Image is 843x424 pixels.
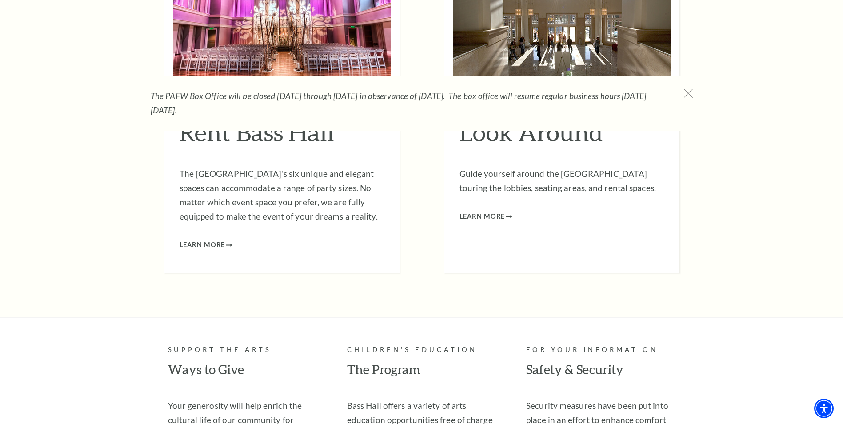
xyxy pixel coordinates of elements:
[814,399,834,418] div: Accessibility Menu
[347,361,496,386] h2: The Program
[526,344,675,356] p: For Your Information
[168,344,317,356] p: Support the Arts
[459,211,512,222] a: Learn More Look Around
[347,344,496,356] p: Children's Education
[151,91,646,115] em: The PAFW Box Office will be closed [DATE] through [DATE] in observance of [DATE]. The box office ...
[459,118,664,154] h2: Look Around
[459,167,664,195] p: Guide yourself around the [GEOGRAPHIC_DATA] touring the lobbies, seating areas, and rental spaces.
[180,167,384,224] p: The [GEOGRAPHIC_DATA]'s six unique and elegant spaces can accommodate a range of party sizes. No ...
[180,240,225,251] span: Learn More
[168,361,317,386] h2: Ways to Give
[180,118,384,154] h2: Rent Bass Hall
[459,211,505,222] span: Learn More
[180,240,232,251] a: Learn More Rent Bass Hall
[526,361,675,386] h2: Safety & Security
